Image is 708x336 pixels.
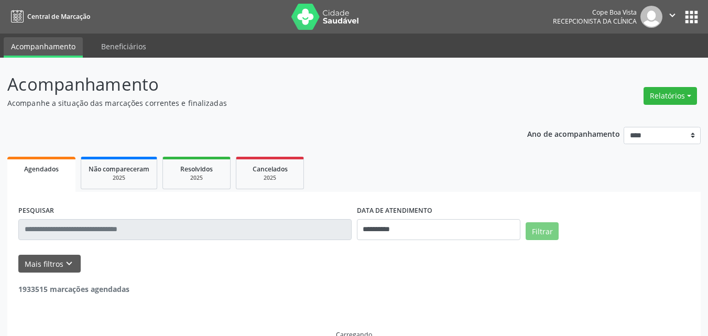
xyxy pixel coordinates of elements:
[63,258,75,269] i: keyboard_arrow_down
[667,9,678,21] i: 
[644,87,697,105] button: Relatórios
[180,165,213,174] span: Resolvidos
[553,17,637,26] span: Recepcionista da clínica
[89,165,149,174] span: Não compareceram
[24,165,59,174] span: Agendados
[94,37,154,56] a: Beneficiários
[18,255,81,273] button: Mais filtroskeyboard_arrow_down
[18,203,54,219] label: PESQUISAR
[527,127,620,140] p: Ano de acompanhamento
[89,174,149,182] div: 2025
[662,6,682,28] button: 
[526,222,559,240] button: Filtrar
[7,97,493,109] p: Acompanhe a situação das marcações correntes e finalizadas
[27,12,90,21] span: Central de Marcação
[7,71,493,97] p: Acompanhamento
[7,8,90,25] a: Central de Marcação
[640,6,662,28] img: img
[4,37,83,58] a: Acompanhamento
[18,284,129,294] strong: 1933515 marcações agendadas
[553,8,637,17] div: Cope Boa Vista
[170,174,223,182] div: 2025
[253,165,288,174] span: Cancelados
[682,8,701,26] button: apps
[244,174,296,182] div: 2025
[357,203,432,219] label: DATA DE ATENDIMENTO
